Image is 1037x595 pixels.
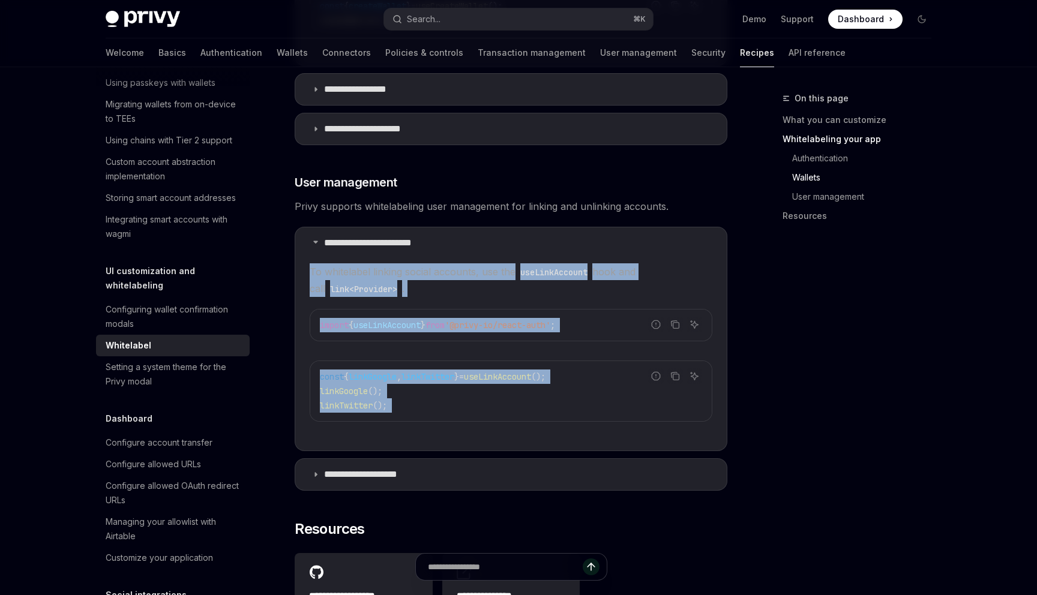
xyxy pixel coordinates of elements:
span: '@privy-io/react-auth' [445,320,550,330]
button: Report incorrect code [648,368,664,384]
a: Demo [742,13,766,25]
a: Recipes [740,38,774,67]
div: Migrating wallets from on-device to TEEs [106,97,242,126]
a: User management [792,187,941,206]
div: Whitelabel [106,338,151,353]
div: Integrating smart accounts with wagmi [106,212,242,241]
a: Basics [158,38,186,67]
span: linkTwitter [401,371,454,382]
span: Dashboard [838,13,884,25]
a: Policies & controls [385,38,463,67]
span: } [454,371,459,382]
span: , [397,371,401,382]
span: = [459,371,464,382]
a: API reference [789,38,846,67]
a: Configure allowed OAuth redirect URLs [96,475,250,511]
span: On this page [795,91,849,106]
span: Resources [295,519,365,539]
span: (); [368,386,382,396]
div: Configure account transfer [106,435,212,450]
span: { [349,320,353,330]
a: What you can customize [783,110,941,130]
button: Ask AI [687,317,702,332]
span: const [320,371,344,382]
button: Copy the contents from the code block [667,317,683,332]
button: Send message [583,558,600,575]
div: Storing smart account addresses [106,191,236,205]
span: from [425,320,445,330]
span: To whitelabel linking social accounts, use the hook and call . [310,263,712,297]
img: dark logo [106,11,180,28]
span: Privy supports whitelabeling user management for linking and unlinking accounts. [295,198,727,215]
a: User management [600,38,677,67]
a: Setting a system theme for the Privy modal [96,356,250,392]
a: Migrating wallets from on-device to TEEs [96,94,250,130]
span: import [320,320,349,330]
span: useLinkAccount [353,320,421,330]
div: Configuring wallet confirmation modals [106,302,242,331]
a: Custom account abstraction implementation [96,151,250,187]
span: useLinkAccount [464,371,531,382]
span: User management [295,174,397,191]
a: Managing your allowlist with Airtable [96,511,250,547]
h5: Dashboard [106,411,152,426]
span: linkTwitter [320,400,373,411]
button: Report incorrect code [648,317,664,332]
div: Setting a system theme for the Privy modal [106,360,242,389]
a: Connectors [322,38,371,67]
a: Transaction management [478,38,586,67]
button: Toggle dark mode [912,10,931,29]
span: linkGoogle [320,386,368,396]
code: link<Provider> [325,283,402,296]
div: Configure allowed OAuth redirect URLs [106,479,242,507]
h5: UI customization and whitelabeling [106,264,250,293]
a: Authentication [792,149,941,168]
a: Wallets [277,38,308,67]
div: Managing your allowlist with Airtable [106,515,242,543]
span: linkGoogle [349,371,397,382]
span: (); [373,400,387,411]
span: ⌘ K [633,14,646,24]
a: Dashboard [828,10,903,29]
a: Configure allowed URLs [96,453,250,475]
a: Configure account transfer [96,432,250,453]
a: Integrating smart accounts with wagmi [96,209,250,245]
span: { [344,371,349,382]
div: Using chains with Tier 2 support [106,133,232,148]
a: Authentication [200,38,262,67]
div: Customize your application [106,551,213,565]
button: Ask AI [687,368,702,384]
a: Storing smart account addresses [96,187,250,209]
a: Configuring wallet confirmation modals [96,299,250,335]
span: (); [531,371,546,382]
a: Customize your application [96,547,250,569]
details: **** **** **** **** ****To whitelabel linking social accounts, use theuseLinkAccounthook and call... [295,227,727,451]
button: Search...⌘K [384,8,653,30]
a: Security [691,38,726,67]
a: Welcome [106,38,144,67]
span: ; [550,320,555,330]
a: Resources [783,206,941,226]
div: Custom account abstraction implementation [106,155,242,184]
code: useLinkAccount [515,266,592,279]
div: Configure allowed URLs [106,457,201,471]
a: Whitelabel [96,335,250,356]
span: } [421,320,425,330]
a: Support [781,13,814,25]
a: Wallets [792,168,941,187]
a: Using chains with Tier 2 support [96,130,250,151]
a: Whitelabeling your app [783,130,941,149]
button: Copy the contents from the code block [667,368,683,384]
div: Search... [407,12,440,26]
